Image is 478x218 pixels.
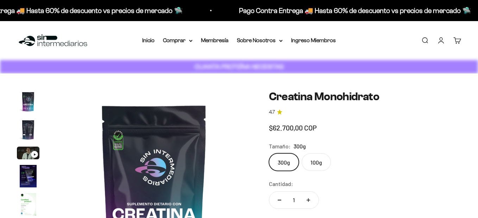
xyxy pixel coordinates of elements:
[17,90,39,115] button: Ir al artículo 1
[269,108,275,116] span: 4.7
[298,192,319,209] button: Aumentar cantidad
[17,118,39,143] button: Ir al artículo 2
[201,37,228,43] a: Membresía
[269,192,290,209] button: Reducir cantidad
[17,193,39,216] img: Creatina Monohidrato
[142,37,155,43] a: Inicio
[195,63,284,70] strong: CUANTA PROTEÍNA NECESITAS
[269,122,317,133] sale-price: $62.700,00 COP
[291,37,336,43] a: Ingreso Miembros
[17,193,39,218] button: Ir al artículo 5
[163,36,193,45] summary: Comprar
[269,90,461,103] h1: Creatina Monohidrato
[294,142,306,151] span: 300g
[269,142,291,151] legend: Tamaño:
[17,118,39,141] img: Creatina Monohidrato
[17,90,39,113] img: Creatina Monohidrato
[237,36,283,45] summary: Sobre Nosotros
[17,165,39,187] img: Creatina Monohidrato
[269,108,461,116] a: 4.74.7 de 5.0 estrellas
[239,5,471,16] p: Pago Contra Entrega 🚚 Hasta 60% de descuento vs precios de mercado 🛸
[17,147,39,161] button: Ir al artículo 3
[17,165,39,190] button: Ir al artículo 4
[269,179,293,188] label: Cantidad:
